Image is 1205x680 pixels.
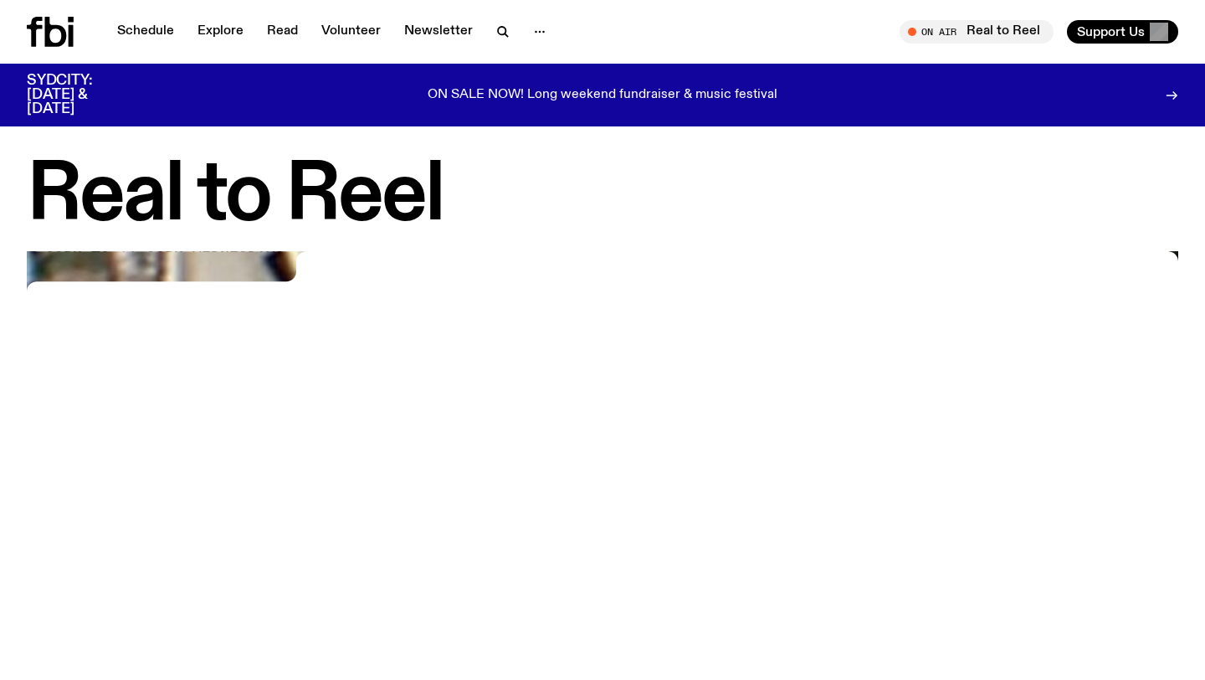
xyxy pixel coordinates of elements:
[394,20,483,44] a: Newsletter
[187,20,254,44] a: Explore
[27,159,1178,234] h1: Real to Reel
[1067,20,1178,44] button: Support Us
[1077,24,1145,39] span: Support Us
[311,20,391,44] a: Volunteer
[27,74,134,116] h3: SYDCITY: [DATE] & [DATE]
[428,88,777,103] p: ON SALE NOW! Long weekend fundraiser & music festival
[257,20,308,44] a: Read
[900,20,1054,44] button: On AirReal to Reel
[107,20,184,44] a: Schedule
